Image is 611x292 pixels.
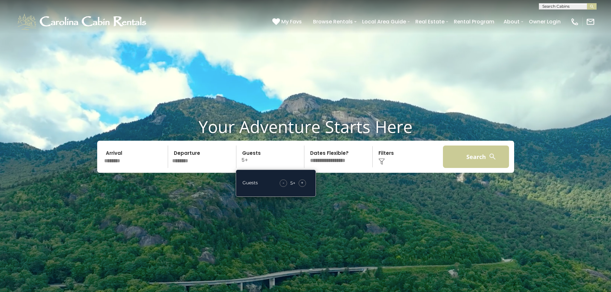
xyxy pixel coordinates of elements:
[443,146,509,168] button: Search
[5,117,606,137] h1: Your Adventure Starts Here
[359,16,409,27] a: Local Area Guide
[378,158,385,165] img: filter--v1.png
[301,179,303,186] span: +
[283,179,284,186] span: -
[16,12,149,31] img: White-1-1-2.png
[272,18,303,26] a: My Favs
[526,16,564,27] a: Owner Login
[242,180,258,185] h5: Guests
[412,16,448,27] a: Real Estate
[276,179,309,187] div: +
[500,16,523,27] a: About
[290,180,293,186] div: 5
[238,146,304,168] p: 5+
[310,16,356,27] a: Browse Rentals
[281,18,302,26] span: My Favs
[488,153,496,161] img: search-regular-white.png
[586,17,595,26] img: mail-regular-white.png
[570,17,579,26] img: phone-regular-white.png
[451,16,497,27] a: Rental Program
